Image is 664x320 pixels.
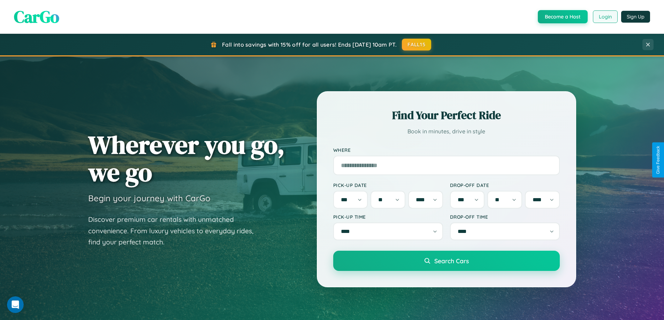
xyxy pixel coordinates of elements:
span: Fall into savings with 15% off for all users! Ends [DATE] 10am PT. [222,41,397,48]
label: Drop-off Date [450,182,560,188]
button: FALL15 [402,39,431,50]
span: CarGo [14,5,59,28]
div: Give Feedback [656,146,661,174]
label: Where [333,147,560,153]
button: Login [593,10,618,23]
h1: Wherever you go, we go [88,131,285,186]
p: Book in minutes, drive in style [333,126,560,136]
h2: Find Your Perfect Ride [333,108,560,123]
button: Search Cars [333,251,560,271]
p: Discover premium car rentals with unmatched convenience. From luxury vehicles to everyday rides, ... [88,214,262,248]
iframe: Intercom live chat [7,296,24,313]
label: Drop-off Time [450,214,560,220]
button: Become a Host [538,10,588,23]
label: Pick-up Time [333,214,443,220]
button: Sign Up [621,11,650,23]
span: Search Cars [434,257,469,265]
h3: Begin your journey with CarGo [88,193,211,203]
label: Pick-up Date [333,182,443,188]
